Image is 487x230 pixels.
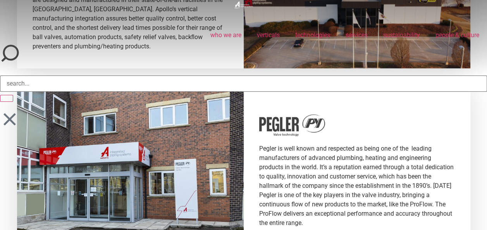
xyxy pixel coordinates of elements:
[428,26,487,44] a: people & culture
[287,26,338,44] a: technologies
[338,26,375,44] a: services
[375,26,428,44] a: sustainability
[249,26,287,44] a: verticals
[259,144,455,228] p: Pegler is well known and respected as being one of the leading manufacturers of advanced plumbing...
[203,26,249,44] a: who we are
